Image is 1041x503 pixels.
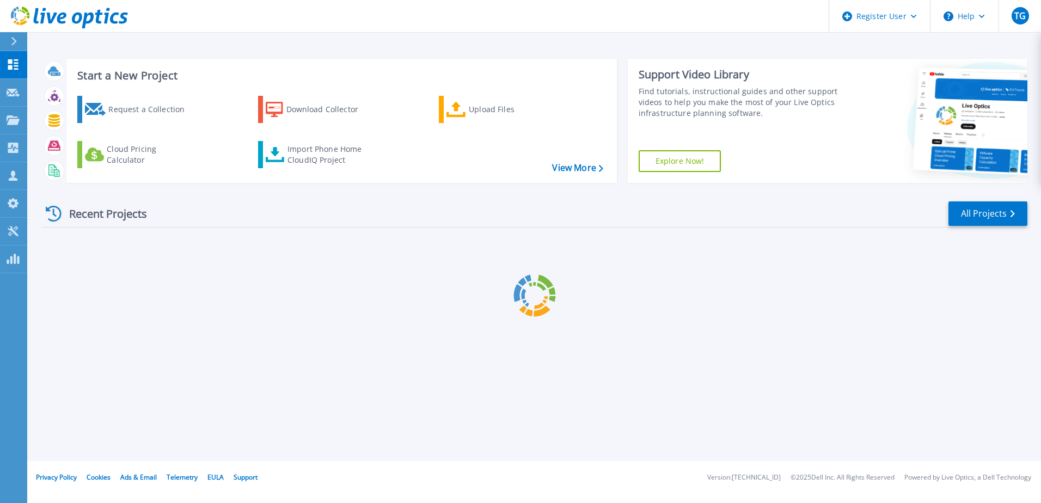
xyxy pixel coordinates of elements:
div: Upload Files [469,99,556,120]
span: TG [1014,11,1026,20]
a: View More [552,163,603,173]
h3: Start a New Project [77,70,603,82]
a: Cloud Pricing Calculator [77,141,199,168]
a: EULA [207,473,224,482]
li: © 2025 Dell Inc. All Rights Reserved [791,474,895,481]
div: Find tutorials, instructional guides and other support videos to help you make the most of your L... [639,86,842,119]
a: Request a Collection [77,96,199,123]
div: Request a Collection [108,99,195,120]
a: All Projects [948,201,1027,226]
a: Explore Now! [639,150,721,172]
div: Cloud Pricing Calculator [107,144,194,165]
div: Download Collector [286,99,373,120]
a: Ads & Email [120,473,157,482]
div: Import Phone Home CloudIQ Project [287,144,372,165]
a: Telemetry [167,473,198,482]
a: Download Collector [258,96,379,123]
div: Recent Projects [42,200,162,227]
a: Upload Files [439,96,560,123]
li: Powered by Live Optics, a Dell Technology [904,474,1031,481]
div: Support Video Library [639,68,842,82]
a: Privacy Policy [36,473,77,482]
a: Support [234,473,258,482]
a: Cookies [87,473,111,482]
li: Version: [TECHNICAL_ID] [707,474,781,481]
